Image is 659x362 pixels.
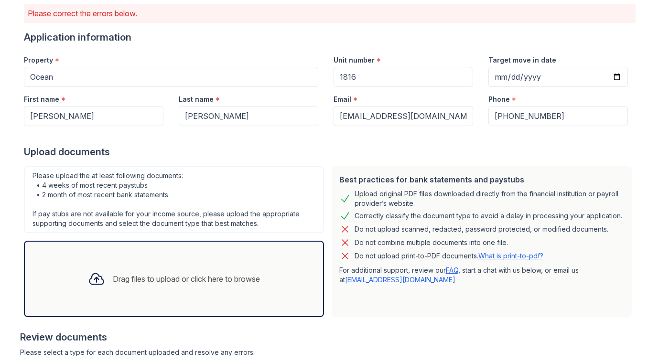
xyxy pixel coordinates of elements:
div: Do not upload scanned, redacted, password protected, or modified documents. [355,224,608,235]
label: First name [24,95,59,104]
label: Property [24,55,53,65]
label: Phone [488,95,510,104]
label: Last name [179,95,214,104]
p: Do not upload print-to-PDF documents. [355,251,543,261]
div: Please select a type for each document uploaded and resolve any errors. [20,348,636,357]
div: Do not combine multiple documents into one file. [355,237,508,248]
label: Email [334,95,351,104]
a: What is print-to-pdf? [478,252,543,260]
div: Upload documents [24,145,636,159]
div: Correctly classify the document type to avoid a delay in processing your application. [355,210,622,222]
a: [EMAIL_ADDRESS][DOMAIN_NAME] [345,276,455,284]
div: Drag files to upload or click here to browse [113,273,260,285]
div: Please upload the at least following documents: • 4 weeks of most recent paystubs • 2 month of mo... [24,166,324,233]
div: Review documents [20,330,636,344]
div: Best practices for bank statements and paystubs [339,174,624,185]
p: For additional support, review our , start a chat with us below, or email us at [339,266,624,285]
p: Please correct the errors below. [28,8,632,19]
label: Target move in date [488,55,556,65]
div: Upload original PDF files downloaded directly from the financial institution or payroll provider’... [355,189,624,208]
a: FAQ [446,266,458,274]
label: Unit number [334,55,375,65]
div: Application information [24,31,636,44]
